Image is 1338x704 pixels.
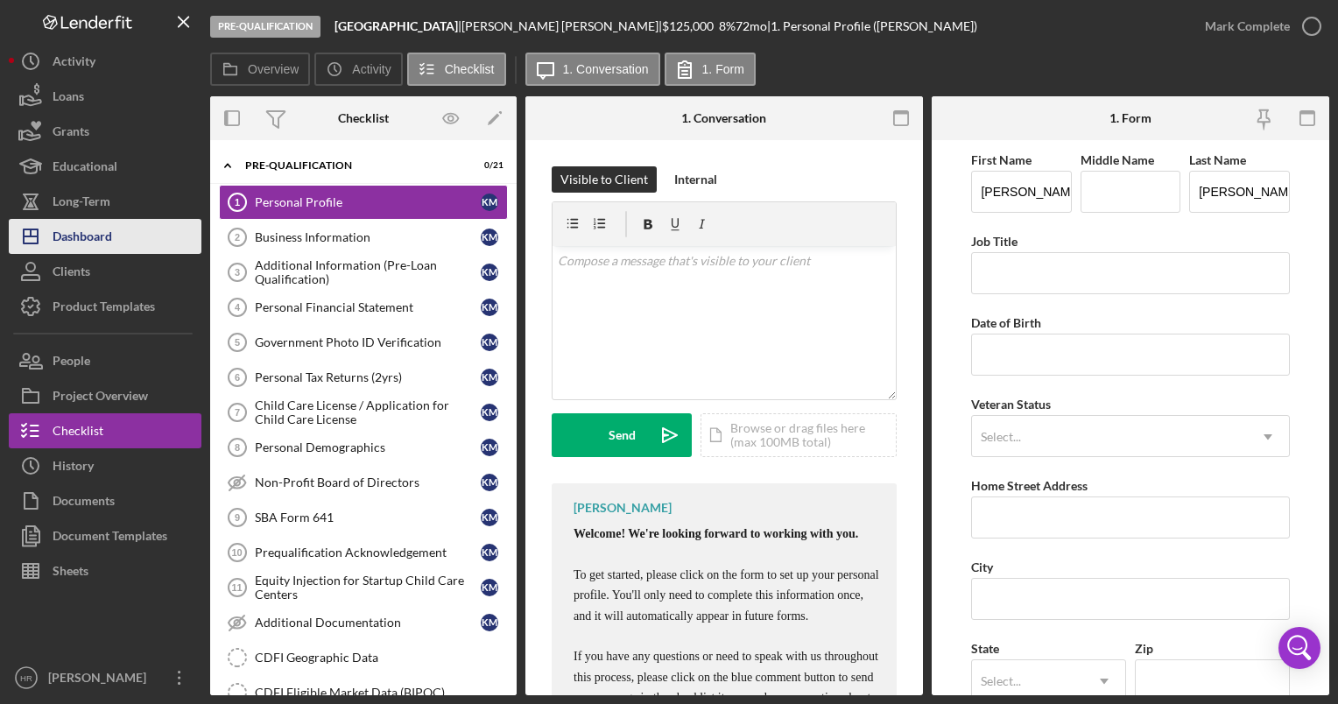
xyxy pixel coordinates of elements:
[9,518,201,553] a: Document Templates
[9,114,201,149] a: Grants
[255,398,481,426] div: Child Care License / Application for Child Care License
[681,111,766,125] div: 1. Conversation
[767,19,977,33] div: | 1. Personal Profile ([PERSON_NAME])
[9,343,201,378] a: People
[971,478,1088,493] label: Home Street Address
[255,475,481,489] div: Non-Profit Board of Directors
[314,53,402,86] button: Activity
[255,574,481,602] div: Equity Injection for Startup Child Care Centers
[574,527,858,540] span: Welcome! We're looking forward to working with you.
[219,395,508,430] a: 7Child Care License / Application for Child Care LicenseKM
[245,160,460,171] div: Pre-Qualification
[235,442,240,453] tspan: 8
[481,229,498,246] div: K M
[255,546,481,560] div: Prequalification Acknowledgement
[481,264,498,281] div: K M
[9,149,201,184] button: Educational
[9,660,201,695] button: HR[PERSON_NAME]
[53,149,117,188] div: Educational
[674,166,717,193] div: Internal
[235,337,240,348] tspan: 5
[255,335,481,349] div: Government Photo ID Verification
[53,44,95,83] div: Activity
[334,18,458,33] b: [GEOGRAPHIC_DATA]
[231,547,242,558] tspan: 10
[235,302,241,313] tspan: 4
[472,160,504,171] div: 0 / 21
[219,220,508,255] a: 2Business InformationKM
[481,439,498,456] div: K M
[481,194,498,211] div: K M
[255,300,481,314] div: Personal Financial Statement
[255,370,481,384] div: Personal Tax Returns (2yrs)
[481,614,498,631] div: K M
[9,219,201,254] a: Dashboard
[981,430,1021,444] div: Select...
[53,79,84,118] div: Loans
[53,518,167,558] div: Document Templates
[1278,627,1320,669] div: Open Intercom Messenger
[255,258,481,286] div: Additional Information (Pre-Loan Qualification)
[219,605,508,640] a: Additional DocumentationKM
[352,62,391,76] label: Activity
[1109,111,1151,125] div: 1. Form
[9,483,201,518] button: Documents
[235,232,240,243] tspan: 2
[552,166,657,193] button: Visible to Client
[219,360,508,395] a: 6Personal Tax Returns (2yrs)KM
[662,18,714,33] span: $125,000
[53,289,155,328] div: Product Templates
[525,53,660,86] button: 1. Conversation
[9,553,201,588] a: Sheets
[481,334,498,351] div: K M
[971,152,1032,167] label: First Name
[53,254,90,293] div: Clients
[665,53,756,86] button: 1. Form
[219,535,508,570] a: 10Prequalification AcknowledgementKM
[53,553,88,593] div: Sheets
[665,166,726,193] button: Internal
[219,500,508,535] a: 9SBA Form 641KM
[702,62,744,76] label: 1. Form
[255,440,481,454] div: Personal Demographics
[609,413,636,457] div: Send
[736,19,767,33] div: 72 mo
[481,369,498,386] div: K M
[219,255,508,290] a: 3Additional Information (Pre-Loan Qualification)KM
[219,290,508,325] a: 4Personal Financial StatementKM
[210,53,310,86] button: Overview
[481,544,498,561] div: K M
[53,114,89,153] div: Grants
[9,413,201,448] a: Checklist
[53,343,90,383] div: People
[481,509,498,526] div: K M
[338,111,389,125] div: Checklist
[9,79,201,114] button: Loans
[971,234,1018,249] label: Job Title
[971,560,993,574] label: City
[9,289,201,324] button: Product Templates
[334,19,461,33] div: |
[9,378,201,413] button: Project Overview
[255,230,481,244] div: Business Information
[235,267,240,278] tspan: 3
[9,184,201,219] button: Long-Term
[9,254,201,289] a: Clients
[574,501,672,515] div: [PERSON_NAME]
[255,651,507,665] div: CDFI Geographic Data
[235,372,240,383] tspan: 6
[219,185,508,220] a: 1Personal ProfileKM
[1135,641,1153,656] label: Zip
[219,430,508,465] a: 8Personal DemographicsKM
[255,510,481,524] div: SBA Form 641
[461,19,662,33] div: [PERSON_NAME] [PERSON_NAME] |
[971,315,1041,330] label: Date of Birth
[9,448,201,483] button: History
[53,184,110,223] div: Long-Term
